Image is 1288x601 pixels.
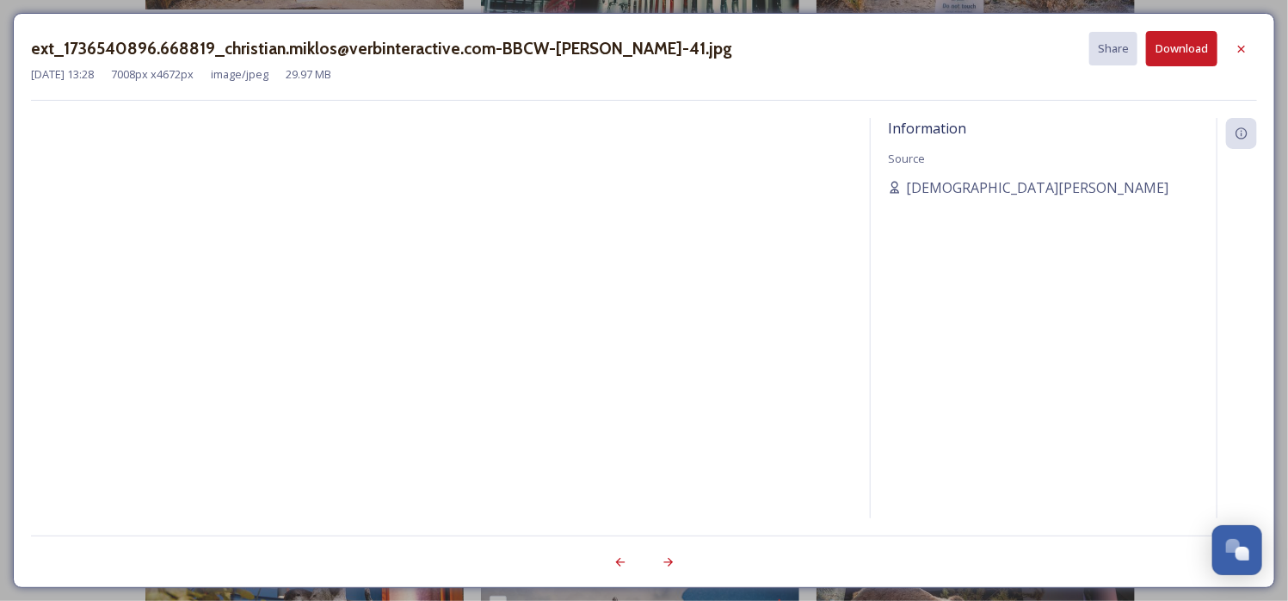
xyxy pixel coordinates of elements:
[286,66,331,83] span: 29.97 MB
[31,36,732,61] h3: ext_1736540896.668819_christian.miklos@verbinteractive.com-BBCW-[PERSON_NAME]-41.jpg
[888,119,966,138] span: Information
[111,66,194,83] span: 7008 px x 4672 px
[1146,31,1217,66] button: Download
[1212,525,1262,575] button: Open Chat
[31,66,94,83] span: [DATE] 13:28
[211,66,268,83] span: image/jpeg
[1089,32,1137,65] button: Share
[906,177,1168,198] span: [DEMOGRAPHIC_DATA][PERSON_NAME]
[888,151,925,166] span: Source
